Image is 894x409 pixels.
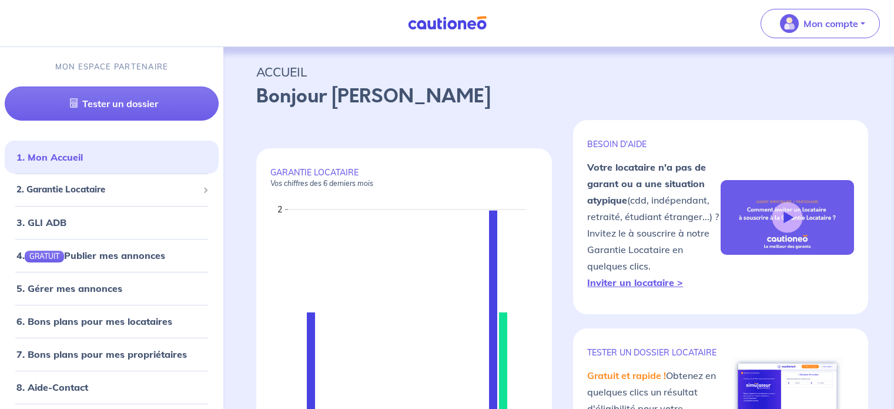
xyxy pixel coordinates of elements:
em: Vos chiffres des 6 derniers mois [270,179,373,188]
p: MON ESPACE PARTENAIRE [55,61,169,72]
em: Gratuit et rapide ! [587,370,666,381]
div: 3. GLI ADB [5,211,219,234]
p: BESOIN D'AIDE [587,139,721,149]
p: (cdd, indépendant, retraité, étudiant étranger...) ? Invitez le à souscrire à notre Garantie Loca... [587,159,721,291]
a: Tester un dossier [5,87,219,121]
p: ACCUEIL [256,61,861,82]
div: 6. Bons plans pour mes locataires [5,310,219,333]
a: 8. Aide-Contact [16,381,88,393]
span: 2. Garantie Locataire [16,183,198,197]
a: 5. Gérer mes annonces [16,282,122,294]
a: 3. GLI ADB [16,217,66,228]
div: 5. Gérer mes annonces [5,277,219,300]
img: video-gli-new-none.jpg [721,180,854,255]
p: GARANTIE LOCATAIRE [270,167,538,188]
a: 7. Bons plans pour mes propriétaires [16,348,187,360]
text: 2 [277,204,282,215]
a: 4.GRATUITPublier mes annonces [16,250,165,261]
div: 4.GRATUITPublier mes annonces [5,244,219,267]
a: 1. Mon Accueil [16,151,83,163]
p: TESTER un dossier locataire [587,347,721,358]
div: 2. Garantie Locataire [5,178,219,201]
div: 8. Aide-Contact [5,375,219,399]
div: 1. Mon Accueil [5,145,219,169]
div: 7. Bons plans pour mes propriétaires [5,343,219,366]
p: Mon compte [803,16,858,31]
button: illu_account_valid_menu.svgMon compte [761,9,880,38]
p: Bonjour [PERSON_NAME] [256,82,861,111]
a: Inviter un locataire > [587,277,683,288]
strong: Votre locataire n'a pas de garant ou a une situation atypique [587,161,706,206]
img: Cautioneo [403,16,491,31]
a: 6. Bons plans pour mes locataires [16,315,172,327]
img: illu_account_valid_menu.svg [780,14,799,33]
